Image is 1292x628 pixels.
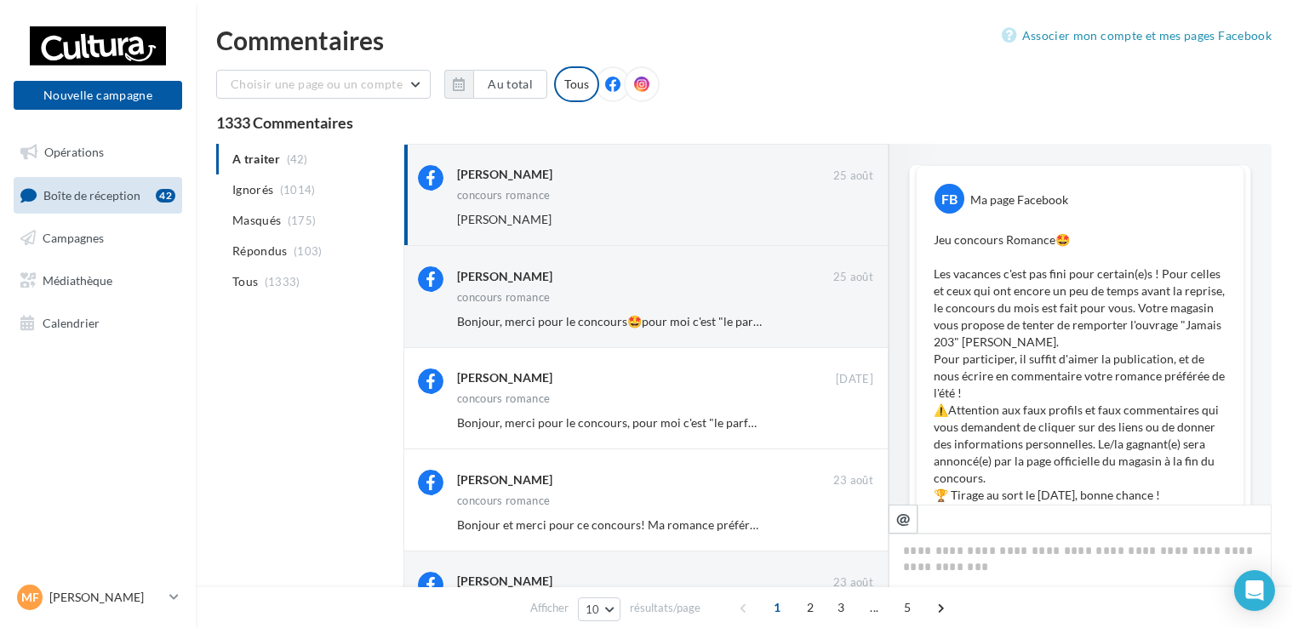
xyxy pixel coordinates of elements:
[797,594,824,621] span: 2
[43,273,112,288] span: Médiathèque
[10,305,186,341] a: Calendrier
[860,594,888,621] span: ...
[578,597,621,621] button: 10
[530,600,569,616] span: Afficher
[232,212,281,229] span: Masqués
[43,315,100,329] span: Calendrier
[836,372,873,387] span: [DATE]
[43,187,140,202] span: Boîte de réception
[970,191,1068,208] div: Ma page Facebook
[156,189,175,203] div: 42
[21,589,39,606] span: MF
[280,183,316,197] span: (1014)
[216,70,431,99] button: Choisir une page ou un compte
[457,573,552,590] div: [PERSON_NAME]
[934,231,1226,504] p: Jeu concours Romance🤩 Les vacances c'est pas fini pour certain(e)s ! Pour celles et ceux qui ont ...
[457,393,550,404] div: concours romance
[896,511,911,526] i: @
[14,81,182,110] button: Nouvelle campagne
[10,263,186,299] a: Médiathèque
[10,134,186,170] a: Opérations
[294,244,323,258] span: (103)
[833,473,873,488] span: 23 août
[763,594,791,621] span: 1
[935,184,964,214] div: FB
[232,181,273,198] span: Ignorés
[894,594,921,621] span: 5
[14,581,182,614] a: MF [PERSON_NAME]
[43,231,104,245] span: Campagnes
[444,70,547,99] button: Au total
[457,495,550,506] div: concours romance
[457,369,552,386] div: [PERSON_NAME]
[457,190,550,201] div: concours romance
[10,220,186,256] a: Campagnes
[216,115,1272,130] div: 1333 Commentaires
[1002,26,1272,46] a: Associer mon compte et mes pages Facebook
[457,415,1110,430] span: Bonjour, merci pour le concours, pour moi c'est "le parfum du bonheur est plus fort sous la pluie...
[232,243,288,260] span: Répondus
[1234,570,1275,611] div: Open Intercom Messenger
[457,292,550,303] div: concours romance
[833,575,873,591] span: 23 août
[265,275,300,288] span: (1333)
[457,471,552,488] div: [PERSON_NAME]
[833,168,873,184] span: 25 août
[232,273,258,290] span: Tous
[288,214,317,227] span: (175)
[49,589,163,606] p: [PERSON_NAME]
[44,145,104,159] span: Opérations
[473,70,547,99] button: Au total
[586,602,600,616] span: 10
[457,314,1148,328] span: Bonjour, merci pour le concours🤩pour moi c'est "le parfum du bonheur est plus fort sous la pluie"...
[554,66,599,102] div: Tous
[10,177,186,214] a: Boîte de réception42
[630,600,700,616] span: résultats/page
[833,270,873,285] span: 25 août
[231,77,403,91] span: Choisir une page ou un compte
[889,505,918,534] button: @
[457,517,947,532] span: Bonjour et merci pour ce concours! Ma romance préférée de cet été est Le soleil de minuit 🤞
[457,268,552,285] div: [PERSON_NAME]
[457,212,552,226] span: [PERSON_NAME]
[827,594,855,621] span: 3
[216,27,1272,53] div: Commentaires
[457,166,552,183] div: [PERSON_NAME]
